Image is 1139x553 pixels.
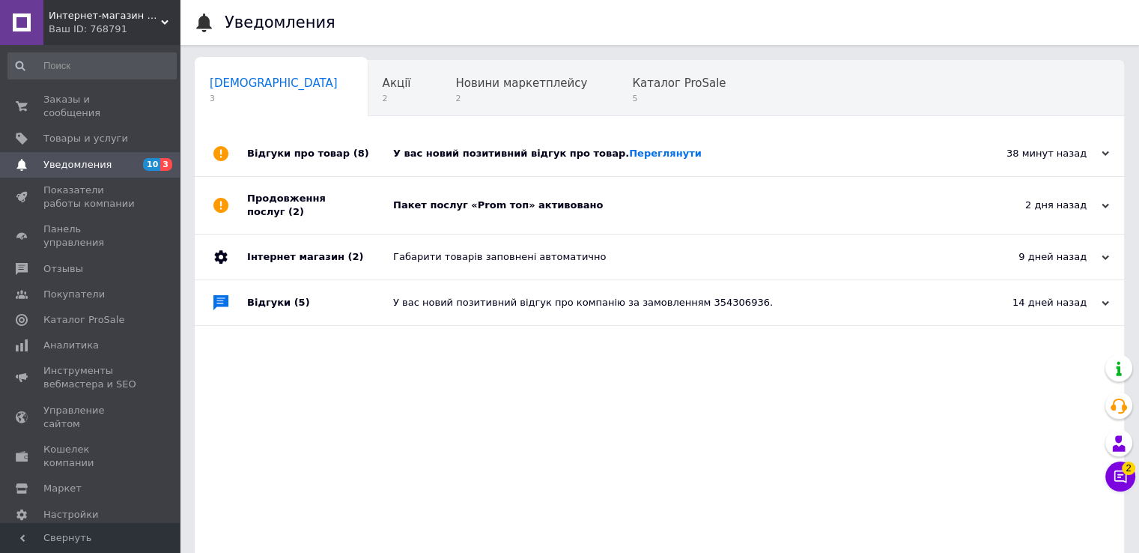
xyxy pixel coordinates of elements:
[393,147,959,160] div: У вас новий позитивний відгук про товар.
[7,52,177,79] input: Поиск
[959,199,1109,212] div: 2 дня назад
[247,131,393,176] div: Відгуки про товар
[43,364,139,391] span: Инструменты вебмастера и SEO
[383,93,411,104] span: 2
[353,148,369,159] span: (8)
[347,251,363,262] span: (2)
[43,508,98,522] span: Настройки
[288,206,304,217] span: (2)
[455,93,587,104] span: 2
[143,158,160,171] span: 10
[49,22,180,36] div: Ваш ID: 768791
[294,297,310,308] span: (5)
[210,93,338,104] span: 3
[43,482,82,495] span: Маркет
[632,76,726,90] span: Каталог ProSale
[160,158,172,171] span: 3
[959,250,1109,264] div: 9 дней назад
[43,223,139,250] span: Панель управления
[43,184,139,211] span: Показатели работы компании
[43,339,99,352] span: Аналитика
[210,76,338,90] span: [DEMOGRAPHIC_DATA]
[393,296,959,309] div: У вас новий позитивний відгук про компанію за замовленням 354306936.
[393,250,959,264] div: Габарити товарів заповнені автоматично
[959,296,1109,309] div: 14 дней назад
[43,404,139,431] span: Управление сайтом
[455,76,587,90] span: Новини маркетплейсу
[43,313,124,327] span: Каталог ProSale
[225,13,335,31] h1: Уведомления
[247,177,393,234] div: Продовження послуг
[43,262,83,276] span: Отзывы
[43,288,105,301] span: Покупатели
[1105,462,1135,492] button: Чат с покупателем2
[43,93,139,120] span: Заказы и сообщения
[959,147,1109,160] div: 38 минут назад
[43,132,128,145] span: Товары и услуги
[43,158,112,172] span: Уведомления
[393,199,959,212] div: Пакет послуг «Prom топ» активовано
[1122,459,1135,473] span: 2
[247,280,393,325] div: Відгуки
[49,9,161,22] span: Интернет-магазин "Посудный дом"
[383,76,411,90] span: Акції
[632,93,726,104] span: 5
[629,148,702,159] a: Переглянути
[43,443,139,470] span: Кошелек компании
[247,235,393,279] div: Інтернет магазин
